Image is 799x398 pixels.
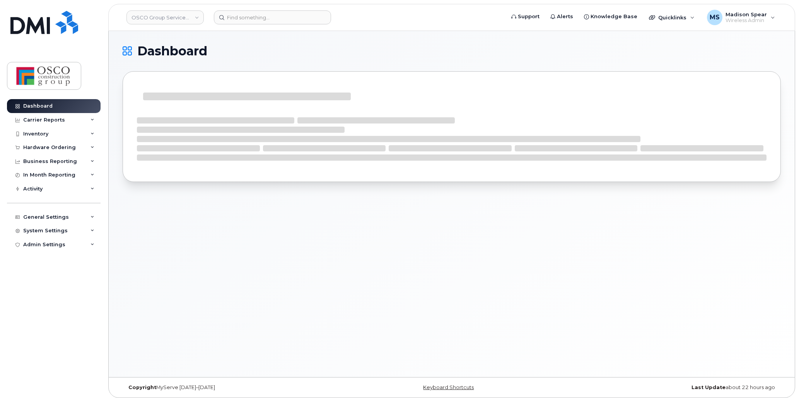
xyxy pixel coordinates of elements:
span: Dashboard [137,45,207,57]
div: about 22 hours ago [562,384,781,391]
a: Keyboard Shortcuts [423,384,474,390]
strong: Last Update [691,384,726,390]
strong: Copyright [128,384,156,390]
div: MyServe [DATE]–[DATE] [123,384,342,391]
